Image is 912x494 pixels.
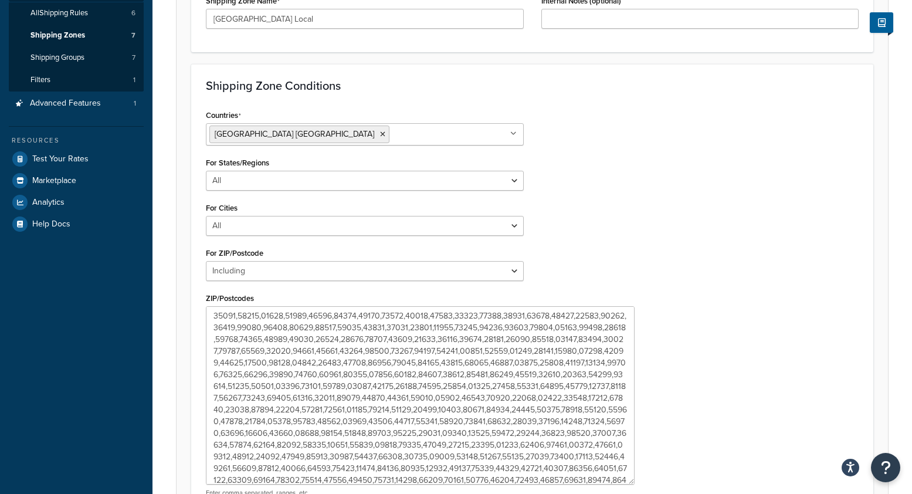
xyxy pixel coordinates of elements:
[131,31,135,40] span: 7
[9,214,144,235] a: Help Docs
[30,75,50,85] span: Filters
[9,93,144,114] a: Advanced Features1
[132,53,135,63] span: 7
[206,306,635,485] textarea: 35091,58215,01628,51989,46596,84374,49170,73572,40018,47583,33323,77388,38931,63678,48427,22583,9...
[9,2,144,24] a: AllShipping Rules6
[9,69,144,91] a: Filters1
[9,47,144,69] a: Shipping Groups7
[32,154,89,164] span: Test Your Rates
[206,294,254,303] label: ZIP/Postcodes
[9,69,144,91] li: Filters
[870,12,893,33] button: Show Help Docs
[9,25,144,46] li: Shipping Zones
[9,136,144,146] div: Resources
[871,453,900,482] button: Open Resource Center
[30,31,85,40] span: Shipping Zones
[206,204,238,212] label: For Cities
[9,170,144,191] a: Marketplace
[134,99,136,109] span: 1
[206,249,263,258] label: For ZIP/Postcode
[131,8,135,18] span: 6
[32,219,70,229] span: Help Docs
[9,148,144,170] a: Test Your Rates
[133,75,135,85] span: 1
[9,25,144,46] a: Shipping Zones7
[9,192,144,213] a: Analytics
[206,111,241,120] label: Countries
[9,47,144,69] li: Shipping Groups
[30,8,88,18] span: All Shipping Rules
[215,128,374,140] span: [GEOGRAPHIC_DATA] [GEOGRAPHIC_DATA]
[206,158,269,167] label: For States/Regions
[32,198,65,208] span: Analytics
[206,79,859,92] h3: Shipping Zone Conditions
[30,99,101,109] span: Advanced Features
[30,53,84,63] span: Shipping Groups
[32,176,76,186] span: Marketplace
[9,93,144,114] li: Advanced Features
